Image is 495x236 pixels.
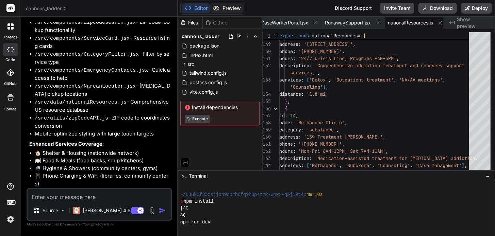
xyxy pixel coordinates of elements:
[35,52,139,57] code: /src/components/CategoryFilter.jsx
[185,104,255,111] span: Install dependencies
[35,157,171,165] li: 🍽️ Food & Meals (food banks, soup kitchens)
[183,198,214,205] span: npm install
[35,99,127,105] code: /src/data/nationalResources.js
[309,155,312,161] span: :
[27,221,172,228] p: Always double-check its answers. Your in Bind
[263,105,270,112] div: 156
[309,62,312,69] span: :
[182,3,210,13] button: Editor
[334,77,394,83] span: 'Outpatient treatment'
[304,134,383,140] span: '159 Treatment [PERSON_NAME]'
[293,141,296,147] span: :
[263,41,270,48] div: 149
[178,19,202,26] div: Files
[35,115,108,121] code: /src/utils/zipCodeAPI.js
[263,98,270,105] div: 155
[301,162,304,168] span: :
[35,165,171,173] li: 🚿 Hygiene & Showers (community centers, gyms)
[35,98,171,114] li: - Comprehensive US resource database
[285,105,287,111] span: {
[187,61,194,68] span: src
[4,81,17,87] label: GitHub
[35,66,171,82] li: - Quick access to help
[263,62,270,69] div: 152
[29,140,171,148] p: :
[364,33,366,39] span: [
[443,77,445,83] span: ,
[342,141,345,147] span: ,
[35,68,148,73] code: /src/components/EmergencyContacts.jsx
[279,62,309,69] span: description
[312,33,358,39] span: nationalResources
[301,91,304,97] span: :
[261,19,308,26] span: CaseWorkerPortal.jsx
[279,41,298,47] span: address
[263,133,270,141] div: 160
[383,134,385,140] span: ,
[279,134,298,140] span: address
[279,162,301,168] span: services
[189,78,228,87] span: postcss.config.js
[298,148,385,154] span: 'Mon-Fri 6AM-12PM, Sat 7AM-11AM'
[189,173,208,179] span: Terminal
[399,77,443,83] span: 'NA/AA meetings'
[279,169,301,176] span: distance
[35,36,130,41] code: /src/components/ServiceCard.jsx
[345,162,372,168] span: 'Suboxone'
[263,148,270,155] div: 162
[279,33,296,39] span: export
[73,207,80,214] img: Claude 4 Sonnet
[328,77,331,83] span: ,
[279,120,290,126] span: name
[189,69,227,77] span: tailwind.config.js
[180,212,186,219] span: ^C
[290,70,317,76] span: services.'
[298,134,301,140] span: :
[317,70,320,76] span: ,
[315,62,451,69] span: 'Comprehensive addiction treatment and recovery su
[263,162,270,169] div: 164
[298,141,342,147] span: '[PHONE_NUMBER]'
[451,62,464,69] span: pport
[293,55,296,61] span: :
[279,91,301,97] span: distance
[285,98,287,104] span: }
[298,48,342,54] span: '[PHONE_NUMBER]'
[35,20,136,25] code: /src/components/ZipCodeSearch.jsx
[309,77,328,83] span: 'Detox'
[35,149,171,157] li: 🏠 Shelter & Housing (nationwide network)
[342,48,345,54] span: ,
[298,33,312,39] span: const
[263,169,270,176] div: 165
[396,55,399,61] span: ,
[301,77,304,83] span: :
[263,48,270,55] div: 150
[486,173,490,179] span: −
[309,162,339,168] span: 'Methadone'
[35,34,171,50] li: - Resource listing cards
[323,84,326,90] span: ]
[301,169,304,176] span: :
[307,77,309,83] span: [
[263,126,270,133] div: 159
[279,48,293,54] span: phone
[385,148,388,154] span: ,
[180,198,184,205] span: ❯
[35,84,136,89] code: /src/components/NarcanLocator.jsx
[290,120,293,126] span: :
[271,105,280,112] div: Click to collapse the range.
[159,207,166,214] img: icon
[372,162,375,168] span: ,
[83,207,133,214] p: [PERSON_NAME] 4 S..
[35,82,171,98] li: - [MEDICAL_DATA] pickup locations
[307,169,328,176] span: '2.5 mi'
[464,162,467,168] span: ,
[331,3,376,14] div: Discord Support
[91,222,103,226] span: privacy
[293,48,296,54] span: :
[279,141,293,147] span: phone
[35,18,171,34] li: - ZIP code lookup functionality
[189,42,220,50] span: package.json
[296,120,345,126] span: 'Methadone Clinic'
[279,148,293,154] span: hours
